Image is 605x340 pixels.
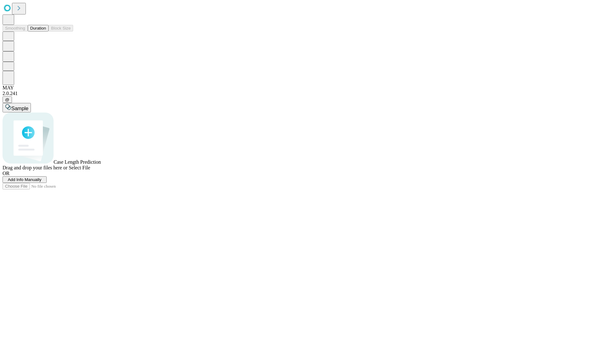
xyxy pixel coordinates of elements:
[8,177,42,182] span: Add Info Manually
[69,165,90,170] span: Select File
[5,97,9,102] span: @
[3,103,31,112] button: Sample
[3,171,9,176] span: OR
[3,85,602,91] div: MAY
[3,25,28,31] button: Smoothing
[3,176,47,183] button: Add Info Manually
[3,96,12,103] button: @
[49,25,73,31] button: Block Size
[3,91,602,96] div: 2.0.241
[11,106,28,111] span: Sample
[3,165,67,170] span: Drag and drop your files here or
[28,25,49,31] button: Duration
[54,159,101,165] span: Case Length Prediction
